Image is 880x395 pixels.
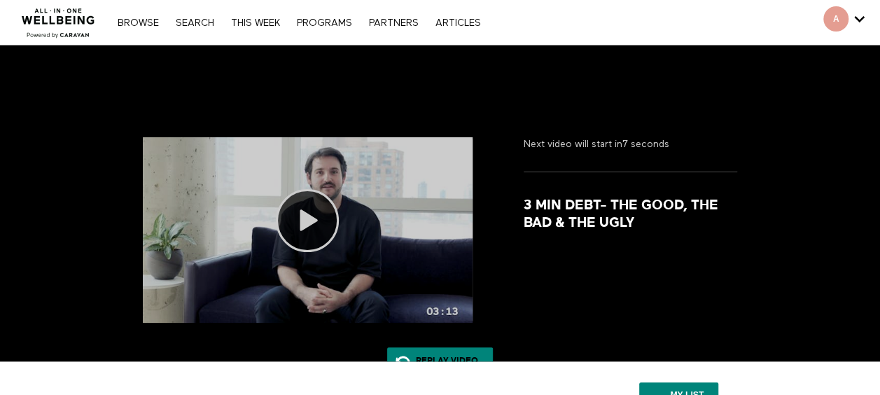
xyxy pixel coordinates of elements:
a: PROGRAMS [290,18,359,28]
a: Replay Video [387,347,493,375]
strong: 3 Min Debt- The Good, The Bad & The Ugly [524,197,738,233]
a: ARTICLES [428,18,488,28]
a: Browse [111,18,166,28]
p: Next video will start in [524,137,738,151]
a: THIS WEEK [224,18,287,28]
a: Search [169,18,221,28]
a: PARTNERS [362,18,426,28]
strong: 7 seconds [622,139,669,149]
nav: Primary [111,15,487,29]
p: Debt is nothing to be ashamed of, and many people will incur some debt throughout their lives. Be... [524,243,738,300]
